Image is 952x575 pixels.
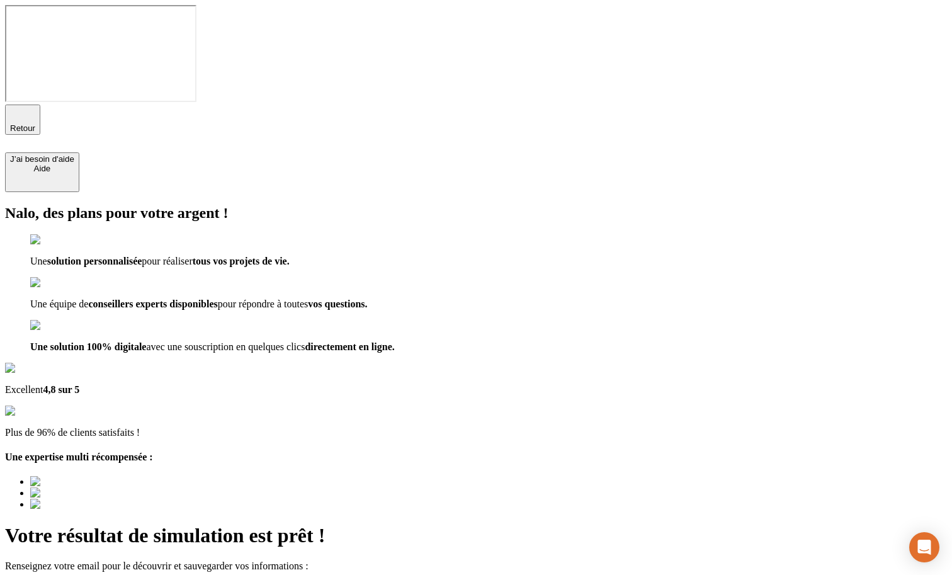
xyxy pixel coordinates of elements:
[5,406,67,417] img: reviews stars
[30,341,146,352] span: Une solution 100% digitale
[30,299,88,309] span: Une équipe de
[30,499,147,510] img: Best savings advice award
[305,341,394,352] span: directement en ligne.
[88,299,217,309] span: conseillers experts disponibles
[5,452,947,463] h4: Une expertise multi récompensée :
[10,164,74,173] div: Aide
[5,363,78,374] img: Google Review
[30,256,47,266] span: Une
[10,123,35,133] span: Retour
[43,384,79,395] span: 4,8 sur 5
[142,256,192,266] span: pour réaliser
[218,299,309,309] span: pour répondre à toutes
[909,532,939,562] div: Open Intercom Messenger
[10,154,74,164] div: J’ai besoin d'aide
[30,277,84,288] img: checkmark
[5,152,79,192] button: J’ai besoin d'aideAide
[30,234,84,246] img: checkmark
[30,320,84,331] img: checkmark
[30,476,147,487] img: Best savings advice award
[193,256,290,266] span: tous vos projets de vie.
[5,384,43,395] span: Excellent
[5,561,947,572] p: Renseignez votre email pour le découvrir et sauvegarder vos informations :
[5,205,947,222] h2: Nalo, des plans pour votre argent !
[146,341,305,352] span: avec une souscription en quelques clics
[5,524,947,547] h1: Votre résultat de simulation est prêt !
[30,487,147,499] img: Best savings advice award
[308,299,367,309] span: vos questions.
[5,105,40,135] button: Retour
[47,256,142,266] span: solution personnalisée
[5,427,947,438] p: Plus de 96% de clients satisfaits !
